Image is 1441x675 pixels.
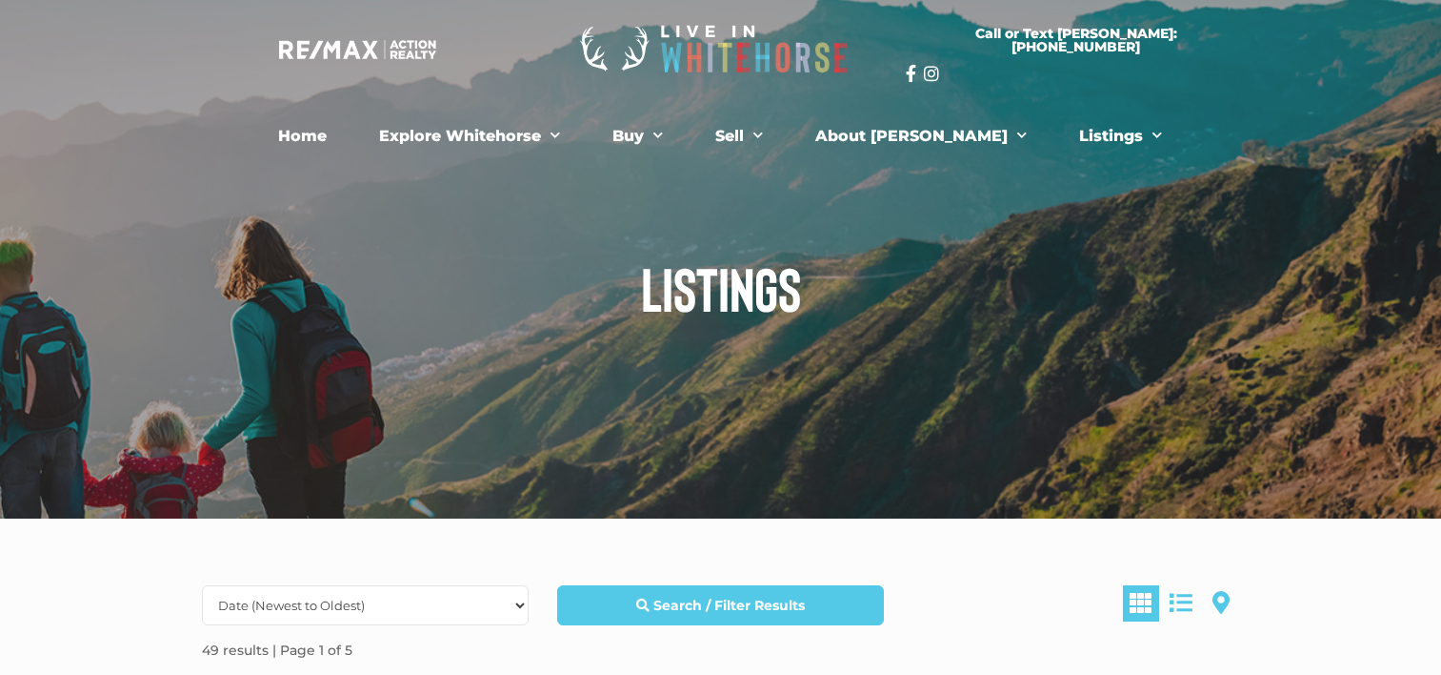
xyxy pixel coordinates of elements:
nav: Menu [196,117,1244,155]
a: Home [264,117,341,155]
strong: 49 results | Page 1 of 5 [202,642,352,659]
a: Explore Whitehorse [365,117,574,155]
a: Call or Text [PERSON_NAME]: [PHONE_NUMBER] [906,15,1247,65]
a: Listings [1065,117,1176,155]
a: Sell [701,117,777,155]
h1: Listings [188,257,1254,318]
a: Buy [598,117,677,155]
span: Call or Text [PERSON_NAME]: [PHONE_NUMBER] [929,27,1224,53]
strong: Search / Filter Results [653,597,805,614]
a: Search / Filter Results [557,585,884,625]
a: About [PERSON_NAME] [801,117,1041,155]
